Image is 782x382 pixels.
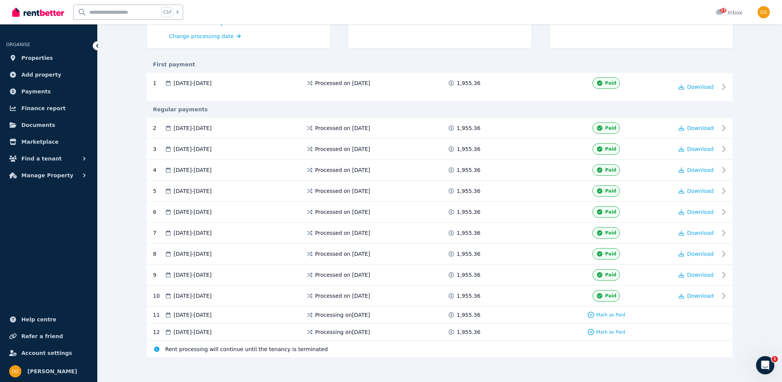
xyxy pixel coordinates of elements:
span: Marketplace [21,137,58,146]
span: [DATE] - [DATE] [174,208,212,216]
span: Processed on [DATE] [315,187,370,195]
div: First payment [147,61,733,68]
div: 1 [153,79,164,87]
span: [DATE] - [DATE] [174,271,212,279]
div: 12 [153,328,164,336]
a: Finance report [6,101,91,116]
span: Download [687,251,714,257]
span: Processed on [DATE] [315,145,370,153]
div: 11 [153,311,164,319]
span: Help centre [21,315,56,324]
button: Download [679,271,714,279]
span: 1,955.36 [457,145,480,153]
img: RentBetter [12,6,64,18]
span: Paid [605,125,616,131]
a: Refer a friend [6,329,91,344]
span: 1,955.36 [457,292,480,300]
a: Account settings [6,345,91,361]
a: Payments [6,84,91,99]
button: Find a tenant [6,151,91,166]
span: Processed on [DATE] [315,208,370,216]
span: Paid [605,230,616,236]
span: [PERSON_NAME] [27,367,77,376]
button: Download [679,229,714,237]
span: Manage Property [21,171,73,180]
span: [DATE] - [DATE] [174,79,212,87]
button: Download [679,83,714,91]
span: ORGANISE [6,42,30,47]
button: Download [679,250,714,258]
span: Processed on [DATE] [315,292,370,300]
span: Processed on [DATE] [315,166,370,174]
div: 8 [153,248,164,260]
span: 1,955.36 [457,124,480,132]
span: Processed on [DATE] [315,271,370,279]
span: Add property [21,70,61,79]
div: 7 [153,227,164,239]
button: Download [679,166,714,174]
button: Download [679,187,714,195]
span: Paid [605,167,616,173]
span: Paid [605,251,616,257]
span: Download [687,188,714,194]
span: Paid [605,188,616,194]
span: 1,955.36 [457,79,480,87]
span: [DATE] - [DATE] [174,292,212,300]
span: Processed on [DATE] [315,79,370,87]
button: Download [679,124,714,132]
span: 1 [772,356,778,362]
span: Account settings [21,348,72,358]
span: [DATE] - [DATE] [174,145,212,153]
span: Processed on [DATE] [315,229,370,237]
span: Mark as Paid [596,329,625,335]
span: [DATE] - [DATE] [174,311,212,319]
span: Paid [605,293,616,299]
div: 4 [153,164,164,176]
span: Finance report [21,104,66,113]
span: Download [687,272,714,278]
span: Paid [605,80,616,86]
span: Documents [21,120,55,130]
span: 1,955.36 [457,187,480,195]
span: Mark as Paid [596,312,625,318]
span: Processed on [DATE] [315,250,370,258]
div: 10 [153,290,164,302]
div: Regular payments [147,106,733,113]
span: 1,955.36 [457,229,480,237]
span: Download [687,84,714,90]
a: Add property [6,67,91,82]
iframe: Intercom live chat [756,356,774,374]
button: Download [679,292,714,300]
span: [DATE] - [DATE] [174,250,212,258]
span: [DATE] - [DATE] [174,166,212,174]
button: Download [679,208,714,216]
span: Ctrl [161,7,173,17]
span: Processed on [DATE] [315,124,370,132]
span: Paid [605,209,616,215]
span: Rent processing will continue until the tenancy is terminated [165,345,328,353]
span: 1,955.36 [457,250,480,258]
span: Download [687,125,714,131]
span: Properties [21,53,53,63]
span: 1,955.36 [457,271,480,279]
span: [DATE] - [DATE] [174,187,212,195]
span: 1,955.36 [457,311,480,319]
img: DESEAN GOH [758,6,770,18]
span: k [176,9,179,15]
span: Change processing date [169,32,234,40]
span: Processing on [DATE] [315,328,370,336]
div: 5 [153,185,164,197]
div: 6 [153,206,164,218]
button: Manage Property [6,168,91,183]
div: 2 [153,122,164,134]
a: Documents [6,117,91,133]
span: Download [687,209,714,215]
span: [DATE] - [DATE] [174,124,212,132]
span: Download [687,230,714,236]
a: Properties [6,50,91,66]
span: Download [687,146,714,152]
img: DESEAN GOH [9,365,21,377]
span: Refer a friend [21,332,63,341]
span: Download [687,293,714,299]
div: Inbox [716,9,742,16]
